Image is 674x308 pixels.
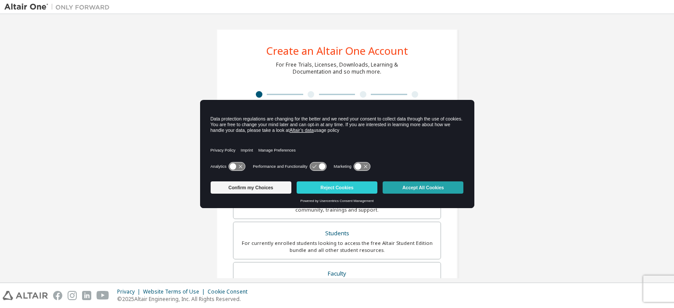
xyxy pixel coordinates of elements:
p: © 2025 Altair Engineering, Inc. All Rights Reserved. [117,295,253,303]
div: Cookie Consent [208,288,253,295]
img: youtube.svg [97,291,109,300]
img: instagram.svg [68,291,77,300]
div: Faculty [239,268,435,280]
img: Altair One [4,3,114,11]
div: For currently enrolled students looking to access the free Altair Student Edition bundle and all ... [239,240,435,254]
img: facebook.svg [53,291,62,300]
div: Website Terms of Use [143,288,208,295]
img: linkedin.svg [82,291,91,300]
div: Create an Altair One Account [266,46,408,56]
div: For Free Trials, Licenses, Downloads, Learning & Documentation and so much more. [276,61,398,75]
div: Students [239,227,435,240]
div: Privacy [117,288,143,295]
img: altair_logo.svg [3,291,48,300]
